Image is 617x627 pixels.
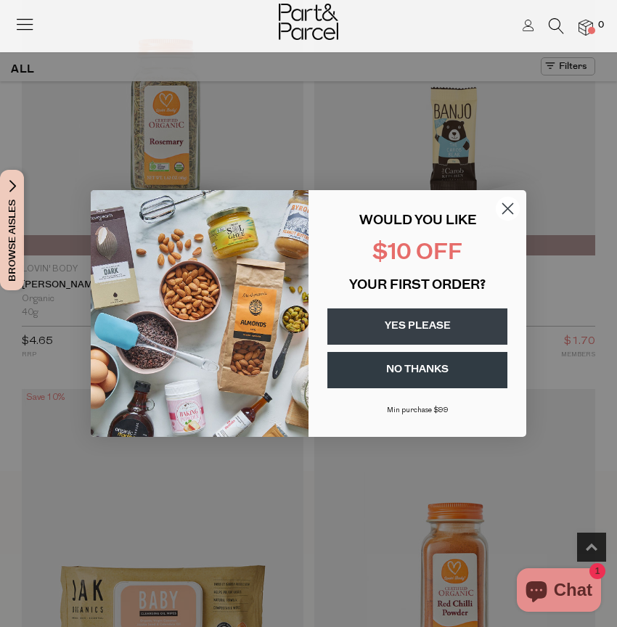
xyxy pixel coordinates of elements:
button: NO THANKS [327,352,507,388]
span: 0 [594,19,608,32]
button: YES PLEASE [327,308,507,345]
button: Close dialog [495,196,520,221]
img: Part&Parcel [279,4,338,40]
span: Min purchase $99 [387,406,449,414]
a: 0 [579,20,593,35]
inbox-online-store-chat: Shopify online store chat [512,568,605,615]
span: WOULD YOU LIKE [359,215,476,228]
span: Browse Aisles [4,170,20,290]
span: $10 OFF [372,242,462,265]
img: 43fba0fb-7538-40bc-babb-ffb1a4d097bc.jpeg [91,190,308,437]
span: YOUR FIRST ORDER? [349,279,486,292]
